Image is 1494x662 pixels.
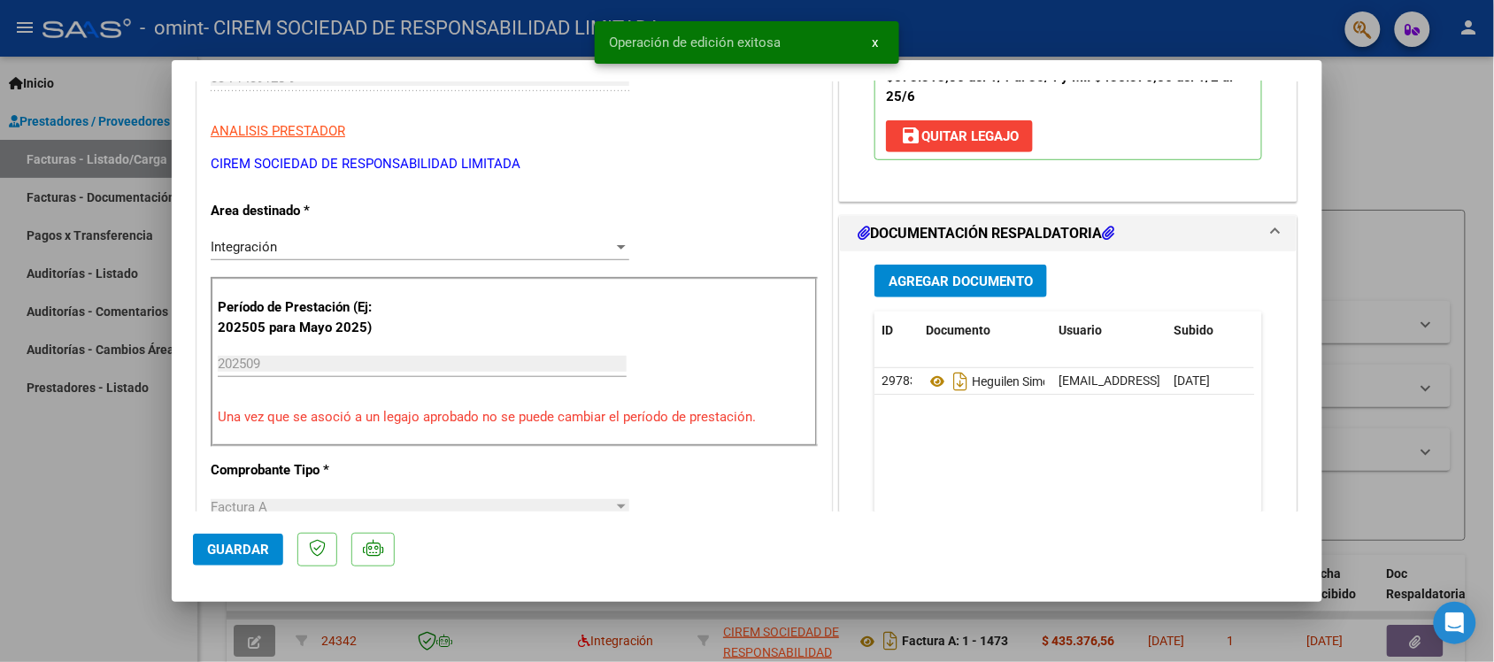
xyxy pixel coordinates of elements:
datatable-header-cell: Documento [919,312,1051,350]
span: Usuario [1059,323,1102,337]
span: Factura A [211,499,267,515]
datatable-header-cell: ID [874,312,919,350]
span: ANALISIS PRESTADOR [211,123,345,139]
p: CIREM SOCIEDAD DE RESPONSABILIDAD LIMITADA [211,154,818,174]
span: Agregar Documento [889,273,1033,289]
datatable-header-cell: Subido [1167,312,1255,350]
h1: DOCUMENTACIÓN RESPALDATORIA [858,223,1114,244]
span: Integración [211,239,277,255]
div: DOCUMENTACIÓN RESPALDATORIA [840,251,1297,619]
span: 29783 [882,373,917,388]
span: Operación de edición exitosa [609,34,781,51]
span: Quitar Legajo [900,128,1019,144]
span: Subido [1174,323,1213,337]
span: [DATE] [1174,373,1210,388]
p: Comprobante Tipo * [211,460,393,481]
span: Documento [926,323,990,337]
p: Período de Prestación (Ej: 202505 para Mayo 2025) [218,297,396,337]
p: Una vez que se asoció a un legajo aprobado no se puede cambiar el período de prestación. [218,407,811,427]
button: x [858,27,892,58]
span: [EMAIL_ADDRESS][DOMAIN_NAME] - CIREM SRL [1059,373,1326,388]
span: Heguilen Simon Cet Asistencias 202509 [926,374,1189,389]
button: Guardar [193,534,283,566]
mat-icon: save [900,125,921,146]
span: x [872,35,878,50]
datatable-header-cell: Usuario [1051,312,1167,350]
mat-expansion-panel-header: DOCUMENTACIÓN RESPALDATORIA [840,216,1297,251]
button: Quitar Legajo [886,120,1033,152]
i: Descargar documento [949,367,972,396]
button: Agregar Documento [874,265,1047,297]
p: Area destinado * [211,201,393,221]
span: Guardar [207,542,269,558]
div: Open Intercom Messenger [1434,602,1476,644]
span: ID [882,323,893,337]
